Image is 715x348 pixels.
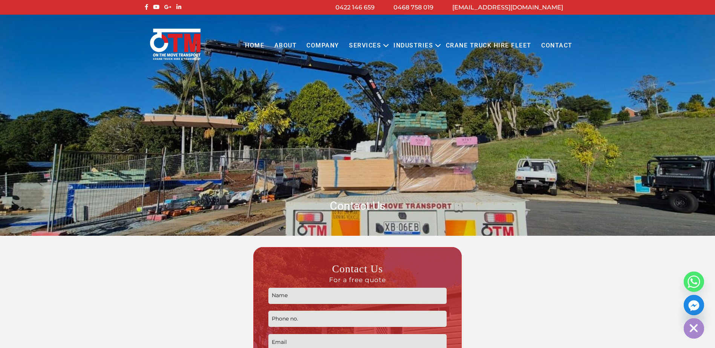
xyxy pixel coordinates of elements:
[240,35,269,56] a: Home
[393,4,433,11] a: 0468 758 019
[684,272,704,292] a: Whatsapp
[268,276,447,284] span: For a free quote
[452,4,563,11] a: [EMAIL_ADDRESS][DOMAIN_NAME]
[268,311,447,327] input: Phone no.
[344,35,386,56] a: Services
[335,4,375,11] a: 0422 146 659
[684,295,704,315] a: Facebook_Messenger
[302,35,344,56] a: COMPANY
[149,28,202,61] img: Otmtransport
[389,35,438,56] a: Industries
[268,288,447,304] input: Name
[441,35,536,56] a: Crane Truck Hire Fleet
[143,198,573,213] h1: Contact Us
[536,35,577,56] a: Contact
[268,262,447,284] h3: Contact Us
[269,35,302,56] a: About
